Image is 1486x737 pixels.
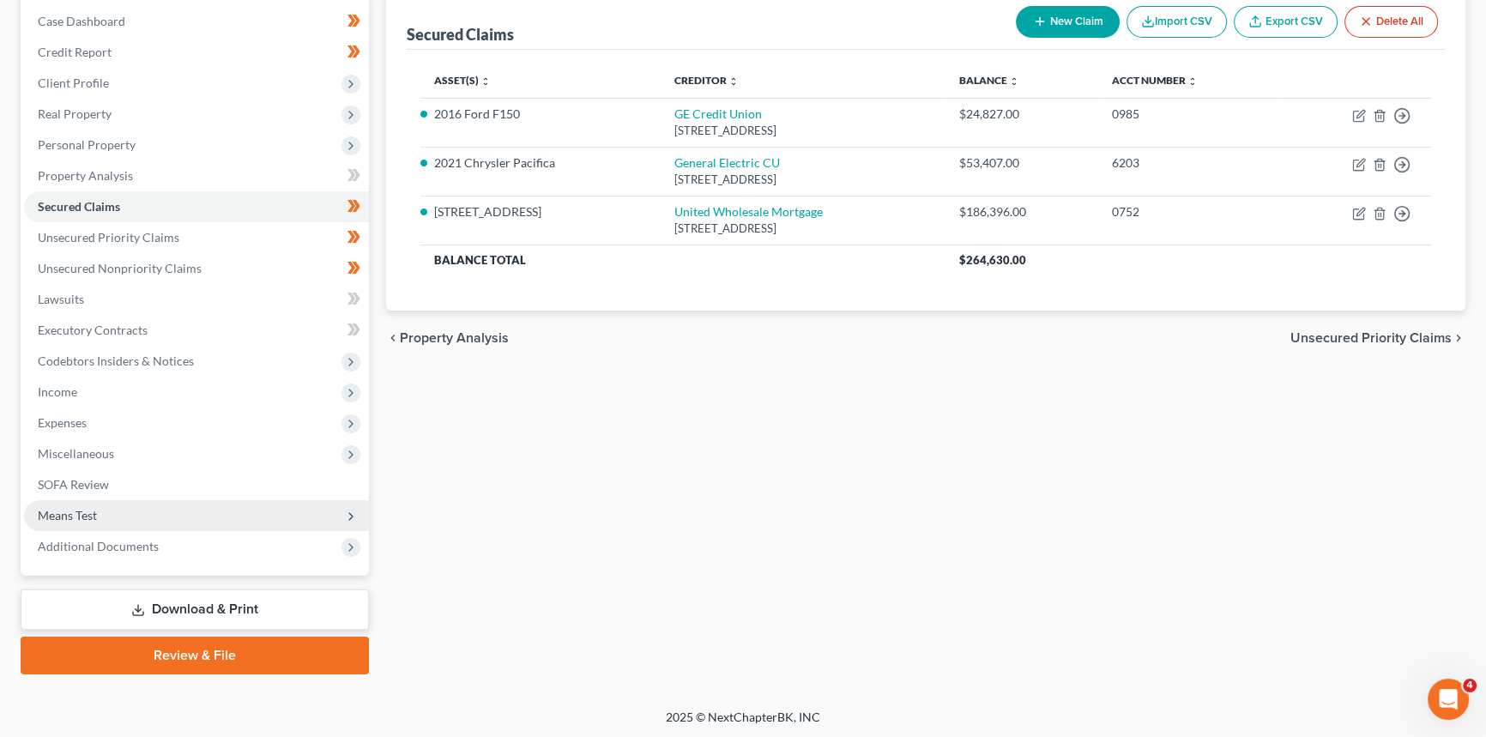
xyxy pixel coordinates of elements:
i: unfold_more [728,76,739,87]
a: Download & Print [21,589,369,630]
a: Asset(s) unfold_more [434,74,491,87]
a: Unsecured Priority Claims [24,222,369,253]
a: Unsecured Nonpriority Claims [24,253,369,284]
div: [STREET_ADDRESS] [674,172,932,188]
span: $264,630.00 [959,253,1026,267]
span: Property Analysis [400,331,509,345]
span: Real Property [38,106,112,121]
th: Balance Total [420,245,945,275]
span: 4 [1463,679,1477,692]
a: Export CSV [1234,6,1338,38]
div: [STREET_ADDRESS] [674,123,932,139]
span: Property Analysis [38,168,133,183]
i: chevron_left [386,331,400,345]
button: Delete All [1344,6,1438,38]
a: General Electric CU [674,155,780,170]
iframe: Intercom live chat [1428,679,1469,720]
a: GE Credit Union [674,106,762,121]
div: [STREET_ADDRESS] [674,220,932,237]
a: United Wholesale Mortgage [674,204,823,219]
span: Income [38,384,77,399]
span: Personal Property [38,137,136,152]
div: 6203 [1112,154,1268,172]
a: SOFA Review [24,469,369,500]
a: Executory Contracts [24,315,369,346]
span: Additional Documents [38,539,159,553]
span: Unsecured Priority Claims [38,230,179,245]
a: Case Dashboard [24,6,369,37]
a: Acct Number unfold_more [1112,74,1198,87]
span: Lawsuits [38,292,84,306]
button: New Claim [1016,6,1120,38]
div: 0752 [1112,203,1268,220]
div: Secured Claims [407,24,514,45]
button: Import CSV [1127,6,1227,38]
div: 0985 [1112,106,1268,123]
i: unfold_more [480,76,491,87]
button: chevron_left Property Analysis [386,331,509,345]
button: Unsecured Priority Claims chevron_right [1290,331,1465,345]
i: unfold_more [1187,76,1198,87]
span: Codebtors Insiders & Notices [38,353,194,368]
li: [STREET_ADDRESS] [434,203,647,220]
a: Lawsuits [24,284,369,315]
span: Credit Report [38,45,112,59]
span: Case Dashboard [38,14,125,28]
div: $186,396.00 [959,203,1084,220]
a: Review & File [21,637,369,674]
a: Credit Report [24,37,369,68]
li: 2016 Ford F150 [434,106,647,123]
span: Unsecured Priority Claims [1290,331,1452,345]
div: $53,407.00 [959,154,1084,172]
i: chevron_right [1452,331,1465,345]
span: Executory Contracts [38,323,148,337]
span: Unsecured Nonpriority Claims [38,261,202,275]
a: Property Analysis [24,160,369,191]
i: unfold_more [1009,76,1019,87]
span: Expenses [38,415,87,430]
div: $24,827.00 [959,106,1084,123]
span: Miscellaneous [38,446,114,461]
span: Client Profile [38,76,109,90]
span: SOFA Review [38,477,109,492]
a: Balance unfold_more [959,74,1019,87]
a: Secured Claims [24,191,369,222]
span: Means Test [38,508,97,523]
span: Secured Claims [38,199,120,214]
li: 2021 Chrysler Pacifica [434,154,647,172]
a: Creditor unfold_more [674,74,739,87]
